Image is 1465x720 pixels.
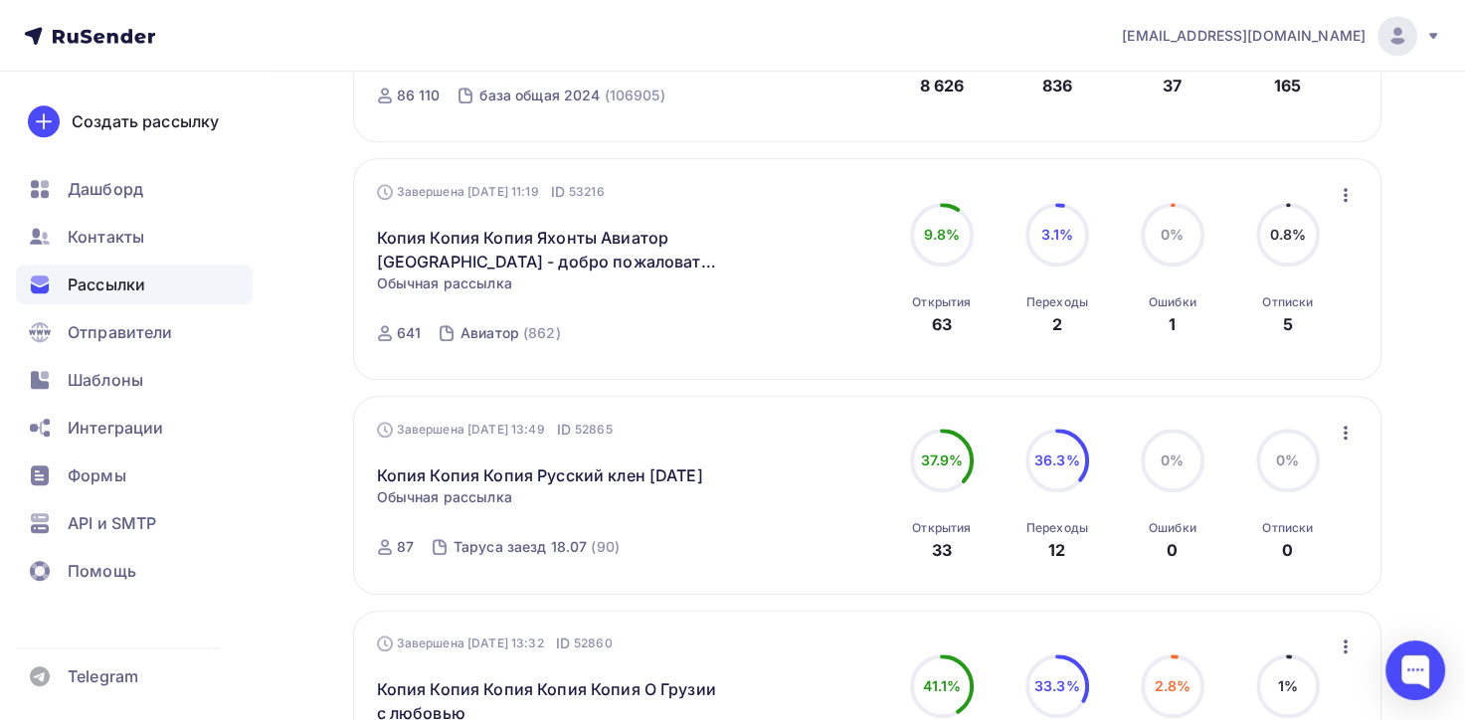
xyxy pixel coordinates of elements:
a: Копия Копия Копия Русский клен [DATE] [377,463,703,487]
span: 2.8% [1154,677,1190,694]
a: [EMAIL_ADDRESS][DOMAIN_NAME] [1122,16,1441,56]
span: Помощь [68,559,136,583]
span: 0% [1161,451,1184,468]
div: 2 [1052,312,1062,336]
span: Обычная рассылка [377,273,512,293]
a: Таруса заезд 18.07 (90) [452,531,622,563]
div: Завершена [DATE] 11:19 [377,182,605,202]
span: 41.1% [922,677,961,694]
div: Переходы [1026,294,1088,310]
div: 165 [1274,74,1301,97]
div: Переходы [1026,520,1088,536]
div: Завершена [DATE] 13:32 [377,633,613,653]
div: Таруса заезд 18.07 [454,537,588,557]
span: ID [556,633,570,653]
span: 53216 [569,182,605,202]
span: API и SMTP [68,511,156,535]
div: 0 [1282,538,1293,562]
div: Создать рассылку [72,109,219,133]
span: 1% [1278,677,1298,694]
span: 52860 [574,633,613,653]
div: 836 [1042,74,1072,97]
span: 3.1% [1040,226,1073,243]
div: 63 [932,312,952,336]
div: Авиатор [460,323,519,343]
div: Отписки [1262,294,1313,310]
span: Telegram [68,664,138,688]
div: 12 [1048,538,1065,562]
a: база общая 2024 (106905) [477,80,666,111]
div: 37 [1163,74,1182,97]
div: Открытия [912,294,971,310]
div: 0 [1167,538,1178,562]
div: Открытия [912,520,971,536]
span: Обычная рассылка [377,487,512,507]
span: Формы [68,463,126,487]
span: [EMAIL_ADDRESS][DOMAIN_NAME] [1122,26,1366,46]
span: Интеграции [68,416,163,440]
span: ID [551,182,565,202]
a: Копия Копия Копия Яхонты Авиатор [GEOGRAPHIC_DATA] - добро пожаловать в [GEOGRAPHIC_DATA]! [377,226,718,273]
div: (90) [591,537,620,557]
div: 33 [932,538,952,562]
span: 0% [1161,226,1184,243]
div: Ошибки [1149,294,1196,310]
div: Ошибки [1149,520,1196,536]
a: Шаблоны [16,360,253,400]
span: ID [557,420,571,440]
span: Шаблоны [68,368,143,392]
a: Контакты [16,217,253,257]
div: 5 [1283,312,1293,336]
span: 33.3% [1034,677,1080,694]
div: Отписки [1262,520,1313,536]
a: Дашборд [16,169,253,209]
span: 9.8% [923,226,960,243]
span: Рассылки [68,272,145,296]
a: Отправители [16,312,253,352]
div: база общая 2024 [479,86,600,105]
span: 36.3% [1034,451,1080,468]
a: Рассылки [16,265,253,304]
span: 52865 [575,420,613,440]
span: 37.9% [920,451,963,468]
span: 0% [1276,451,1299,468]
a: Формы [16,455,253,495]
div: (862) [523,323,561,343]
div: 1 [1169,312,1176,336]
div: (106905) [604,86,664,105]
div: 86 110 [397,86,441,105]
span: 0.8% [1269,226,1306,243]
span: Контакты [68,225,144,249]
a: Авиатор (862) [458,317,563,349]
div: 8 626 [919,74,964,97]
div: Завершена [DATE] 13:49 [377,420,613,440]
div: 87 [397,537,414,557]
span: Отправители [68,320,173,344]
span: Дашборд [68,177,143,201]
div: 641 [397,323,421,343]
